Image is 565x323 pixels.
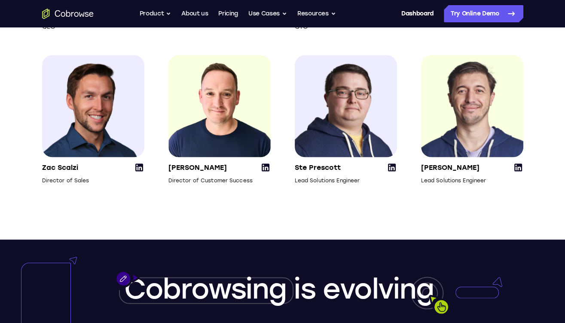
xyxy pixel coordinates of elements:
img: Ste Prescott, Lead Solutions Engineer [295,55,397,157]
p: Director of Customer Success [168,176,253,184]
img: Huw Edwards, Director of Customer Success [168,53,271,157]
img: Zac Scalzi, Director of Sales [42,55,144,157]
p: [PERSON_NAME] [421,162,479,172]
a: Dashboard [401,5,434,22]
p: Ste Prescott [295,162,351,172]
p: [PERSON_NAME] [168,162,244,172]
a: Go to the home page [42,9,94,19]
a: Try Online Demo [444,5,523,22]
span: evolving [323,272,434,305]
button: Resources [297,5,336,22]
a: About us [181,5,208,22]
a: Pricing [218,5,238,22]
p: Lead Solutions Engineer [295,176,360,184]
p: Lead Solutions Engineer [421,176,488,184]
button: Use Cases [248,5,287,22]
p: Director of Sales [42,176,89,184]
span: Cobrowsing [124,272,287,305]
p: Zac Scalzi [42,162,81,172]
img: João Acabado, Lead Solutions Engineer [421,55,523,157]
button: Product [140,5,171,22]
